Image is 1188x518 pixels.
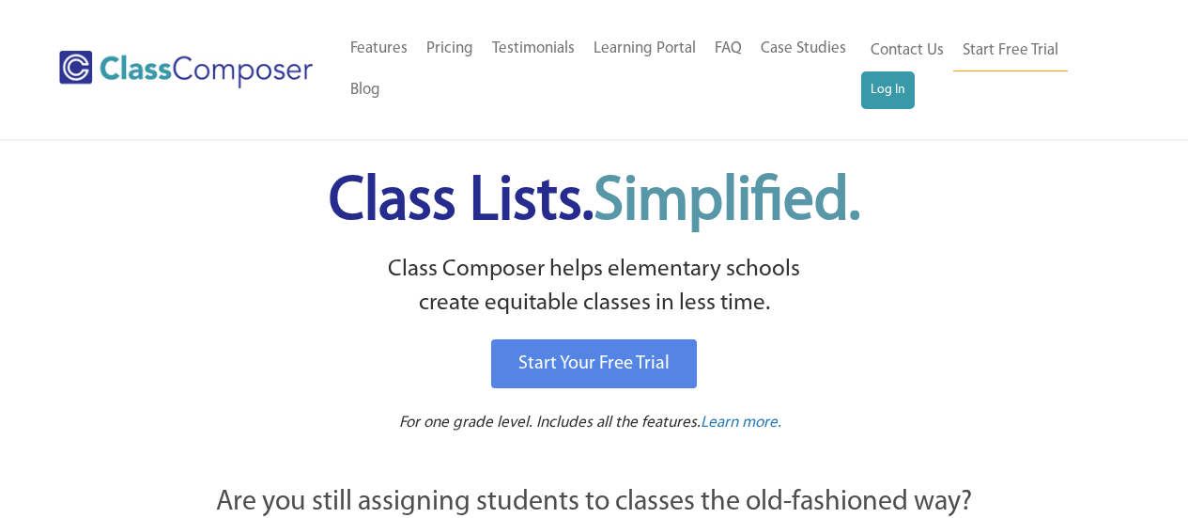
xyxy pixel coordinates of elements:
[399,415,701,431] span: For one grade level. Includes all the features.
[417,28,483,70] a: Pricing
[491,339,697,388] a: Start Your Free Trial
[59,51,313,88] img: Class Composer
[113,253,1076,322] p: Class Composer helps elementary schools create equitable classes in less time.
[861,30,1115,109] nav: Header Menu
[483,28,584,70] a: Testimonials
[705,28,751,70] a: FAQ
[953,30,1068,72] a: Start Free Trial
[584,28,705,70] a: Learning Portal
[701,412,781,435] a: Learn more.
[518,354,670,373] span: Start Your Free Trial
[701,415,781,431] span: Learn more.
[341,70,390,111] a: Blog
[594,172,860,233] span: Simplified.
[861,71,915,109] a: Log In
[861,30,953,71] a: Contact Us
[341,28,861,111] nav: Header Menu
[329,172,860,233] span: Class Lists.
[751,28,856,70] a: Case Studies
[341,28,417,70] a: Features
